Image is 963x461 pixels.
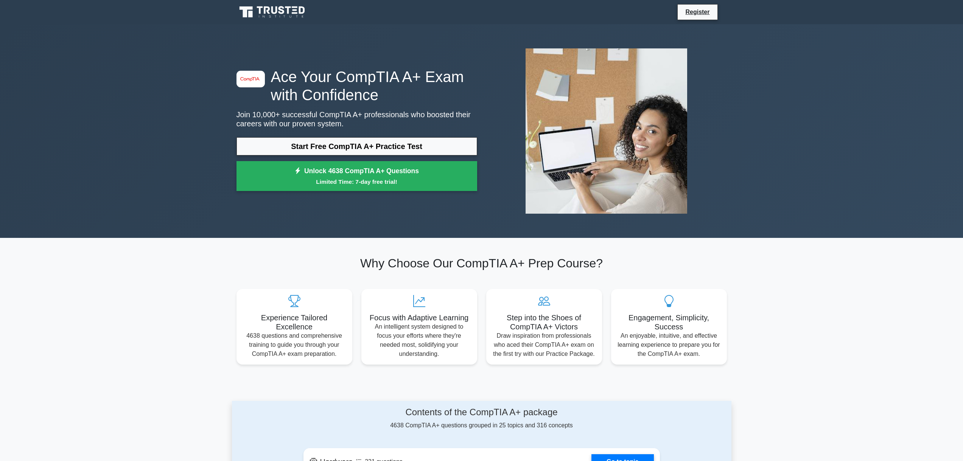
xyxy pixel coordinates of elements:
[236,137,477,155] a: Start Free CompTIA A+ Practice Test
[236,161,477,191] a: Unlock 4638 CompTIA A+ QuestionsLimited Time: 7-day free trial!
[681,7,714,17] a: Register
[367,322,471,359] p: An intelligent system designed to focus your efforts where they're needed most, solidifying your ...
[236,110,477,128] p: Join 10,000+ successful CompTIA A+ professionals who boosted their careers with our proven system.
[246,177,468,186] small: Limited Time: 7-day free trial!
[367,313,471,322] h5: Focus with Adaptive Learning
[243,313,346,331] h5: Experience Tailored Excellence
[617,313,721,331] h5: Engagement, Simplicity, Success
[236,68,477,104] h1: Ace Your CompTIA A+ Exam with Confidence
[303,407,660,430] div: 4638 CompTIA A+ questions grouped in 25 topics and 316 concepts
[243,331,346,359] p: 4638 questions and comprehensive training to guide you through your CompTIA A+ exam preparation.
[617,331,721,359] p: An enjoyable, intuitive, and effective learning experience to prepare you for the CompTIA A+ exam.
[236,256,727,270] h2: Why Choose Our CompTIA A+ Prep Course?
[492,331,596,359] p: Draw inspiration from professionals who aced their CompTIA A+ exam on the first try with our Prac...
[303,407,660,418] h4: Contents of the CompTIA A+ package
[492,313,596,331] h5: Step into the Shoes of CompTIA A+ Victors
